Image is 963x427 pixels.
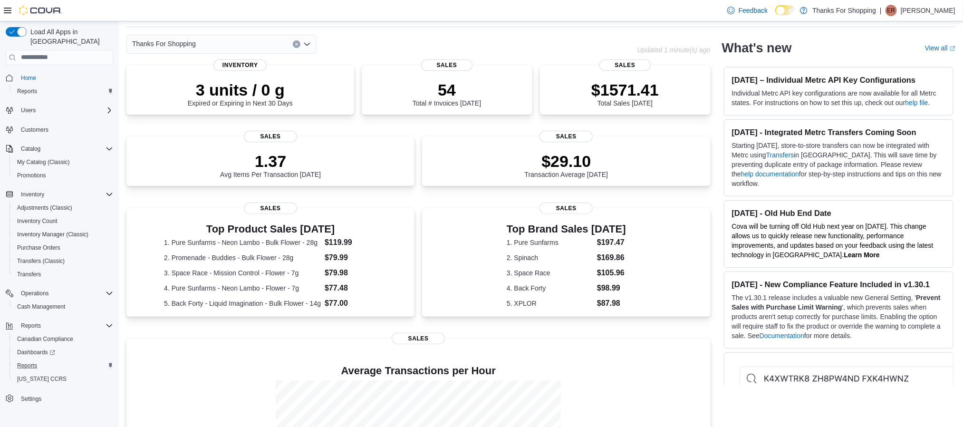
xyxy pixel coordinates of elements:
[741,170,799,178] a: help documentation
[17,303,65,311] span: Cash Management
[17,72,40,84] a: Home
[525,152,608,178] div: Transaction Average [DATE]
[21,145,40,153] span: Catalog
[637,46,710,54] p: Updated 1 minute(s) ago
[164,268,321,278] dt: 3. Space Race - Mission Control - Flower - 7g
[164,223,377,235] h3: Top Product Sales [DATE]
[13,360,41,371] a: Reports
[775,5,795,15] input: Dark Mode
[17,257,65,265] span: Transfers (Classic)
[10,372,117,386] button: [US_STATE] CCRS
[413,80,481,107] div: Total # Invoices [DATE]
[723,1,771,20] a: Feedback
[10,169,117,182] button: Promotions
[13,360,113,371] span: Reports
[13,202,113,213] span: Adjustments (Classic)
[507,283,593,293] dt: 4. Back Forty
[597,298,626,309] dd: $87.98
[2,104,117,117] button: Users
[188,80,293,107] div: Expired or Expiring in Next 30 Days
[10,228,117,241] button: Inventory Manager (Classic)
[17,172,46,179] span: Promotions
[134,365,703,377] h4: Average Transactions per Hour
[17,349,55,356] span: Dashboards
[766,151,794,159] a: Transfers
[244,131,297,142] span: Sales
[732,294,941,311] strong: Prevent Sales with Purchase Limit Warning
[13,215,61,227] a: Inventory Count
[2,287,117,300] button: Operations
[164,283,321,293] dt: 4. Pure Sunfarms - Neon Lambo - Flower - 7g
[325,282,377,294] dd: $77.48
[17,231,88,238] span: Inventory Manager (Classic)
[17,393,45,405] a: Settings
[13,156,74,168] a: My Catalog (Classic)
[13,170,50,181] a: Promotions
[413,80,481,99] p: 54
[17,72,113,84] span: Home
[2,123,117,136] button: Customers
[13,301,69,312] a: Cash Management
[17,320,45,331] button: Reports
[13,255,113,267] span: Transfers (Classic)
[732,88,945,107] p: Individual Metrc API key configurations are now available for all Metrc states. For instructions ...
[188,80,293,99] p: 3 units / 0 g
[21,107,36,114] span: Users
[13,301,113,312] span: Cash Management
[507,223,626,235] h3: Top Brand Sales [DATE]
[905,99,928,107] a: help file
[901,5,955,16] p: [PERSON_NAME]
[760,332,804,340] a: Documentation
[13,86,41,97] a: Reports
[220,152,321,178] div: Avg Items Per Transaction [DATE]
[13,347,59,358] a: Dashboards
[244,203,297,214] span: Sales
[597,282,626,294] dd: $98.99
[13,229,92,240] a: Inventory Manager (Classic)
[13,242,64,253] a: Purchase Orders
[925,44,955,52] a: View allExternal link
[21,395,41,403] span: Settings
[732,141,945,188] p: Starting [DATE], store-to-store transfers can now be integrated with Metrc using in [GEOGRAPHIC_D...
[13,333,77,345] a: Canadian Compliance
[507,268,593,278] dt: 3. Space Race
[597,267,626,279] dd: $105.96
[812,5,876,16] p: Thanks For Shopping
[17,288,113,299] span: Operations
[591,80,659,107] div: Total Sales [DATE]
[325,298,377,309] dd: $77.00
[19,6,62,15] img: Cova
[732,223,934,259] span: Cova will be turning off Old Hub next year on [DATE]. This change allows us to quickly release ne...
[421,59,472,71] span: Sales
[13,333,113,345] span: Canadian Compliance
[17,320,113,331] span: Reports
[732,75,945,85] h3: [DATE] – Individual Metrc API Key Configurations
[13,269,113,280] span: Transfers
[21,322,41,330] span: Reports
[17,189,113,200] span: Inventory
[539,131,593,142] span: Sales
[739,6,768,15] span: Feedback
[164,238,321,247] dt: 1. Pure Sunfarms - Neon Lambo - Bulk Flower - 28g
[13,170,113,181] span: Promotions
[220,152,321,171] p: 1.37
[17,335,73,343] span: Canadian Compliance
[17,105,113,116] span: Users
[303,40,311,48] button: Open list of options
[722,40,792,56] h2: What's new
[17,143,44,155] button: Catalog
[13,373,113,385] span: Washington CCRS
[13,373,70,385] a: [US_STATE] CCRS
[539,203,593,214] span: Sales
[950,46,955,51] svg: External link
[27,27,113,46] span: Load All Apps in [GEOGRAPHIC_DATA]
[732,127,945,137] h3: [DATE] - Integrated Metrc Transfers Coming Soon
[17,124,113,136] span: Customers
[507,238,593,247] dt: 1. Pure Sunfarms
[325,252,377,263] dd: $79.99
[2,319,117,332] button: Reports
[392,333,445,344] span: Sales
[10,300,117,313] button: Cash Management
[10,254,117,268] button: Transfers (Classic)
[886,5,897,16] div: Eden Roy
